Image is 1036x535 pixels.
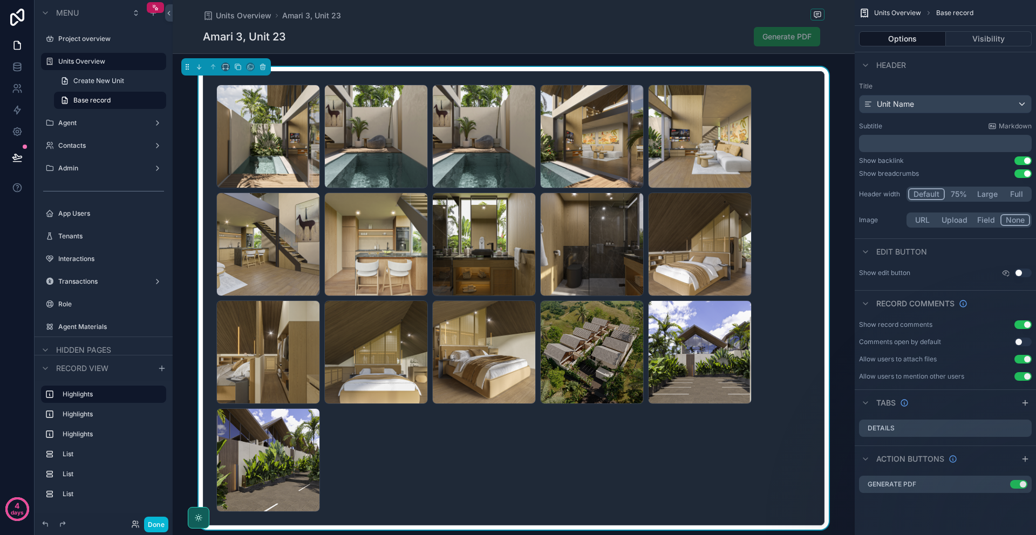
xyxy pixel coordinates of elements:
[868,424,895,433] label: Details
[203,29,286,44] h1: Amari 3, Unit 23
[972,214,1001,226] button: Field
[1003,188,1030,200] button: Full
[58,323,164,331] label: Agent Materials
[859,156,904,165] div: Show backlink
[946,31,1032,46] button: Visibility
[859,190,902,198] label: Header width
[58,232,164,241] label: Tenants
[63,470,162,478] label: List
[859,320,932,329] div: Show record comments
[859,355,937,363] div: Allow users to attach files
[56,363,108,374] span: Record view
[859,122,882,131] label: Subtitle
[876,454,944,464] span: Action buttons
[15,500,19,511] p: 4
[58,255,164,263] label: Interactions
[63,490,162,498] label: List
[73,96,111,105] span: Base record
[144,517,168,532] button: Done
[876,298,955,309] span: Record comments
[203,10,271,21] a: Units Overview
[58,141,149,150] label: Contacts
[859,31,946,46] button: Options
[56,8,79,18] span: Menu
[859,216,902,224] label: Image
[58,209,164,218] label: App Users
[73,77,124,85] span: Create New Unit
[63,410,162,419] label: Highlights
[63,430,162,438] label: Highlights
[859,338,941,346] div: Comments open by default
[876,397,896,408] span: Tabs
[908,214,937,226] button: URL
[859,269,910,277] label: Show edit button
[35,381,173,513] div: scrollable content
[877,99,914,109] span: Unit Name
[988,122,1032,131] a: Markdown
[859,169,919,178] div: Show breadcrumbs
[876,60,906,71] span: Header
[936,9,973,17] span: Base record
[63,390,158,399] label: Highlights
[999,122,1032,131] span: Markdown
[58,119,149,127] label: Agent
[58,164,149,173] label: Admin
[908,188,945,200] button: Default
[54,72,166,90] a: Create New Unit
[876,246,927,257] span: Edit button
[874,9,921,17] span: Units Overview
[11,505,24,520] p: days
[859,135,1032,152] div: scrollable content
[56,345,111,355] span: Hidden pages
[63,450,162,458] label: List
[972,188,1003,200] button: Large
[945,188,972,200] button: 75%
[282,10,341,21] a: Amari 3, Unit 23
[54,92,166,109] a: Base record
[1000,214,1030,226] button: None
[859,82,1032,91] label: Title
[58,57,160,66] label: Units Overview
[859,95,1032,113] button: Unit Name
[937,214,972,226] button: Upload
[58,35,164,43] label: Project overview
[859,372,964,381] div: Allow users to mention other users
[216,10,271,21] span: Units Overview
[58,300,164,308] label: Role
[58,277,149,286] label: Transactions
